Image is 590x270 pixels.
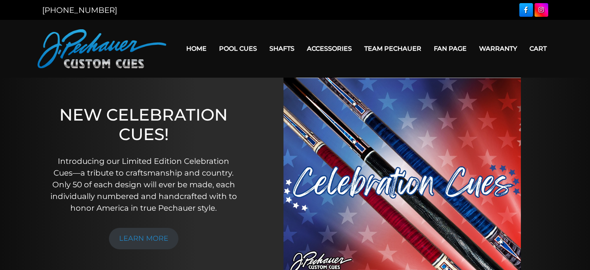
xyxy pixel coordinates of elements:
[358,39,428,59] a: Team Pechauer
[263,39,301,59] a: Shafts
[42,5,117,15] a: [PHONE_NUMBER]
[523,39,553,59] a: Cart
[301,39,358,59] a: Accessories
[48,105,239,144] h1: NEW CELEBRATION CUES!
[48,155,239,214] p: Introducing our Limited Edition Celebration Cues—a tribute to craftsmanship and country. Only 50 ...
[428,39,473,59] a: Fan Page
[37,29,166,68] img: Pechauer Custom Cues
[109,228,178,249] a: LEARN MORE
[213,39,263,59] a: Pool Cues
[180,39,213,59] a: Home
[473,39,523,59] a: Warranty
